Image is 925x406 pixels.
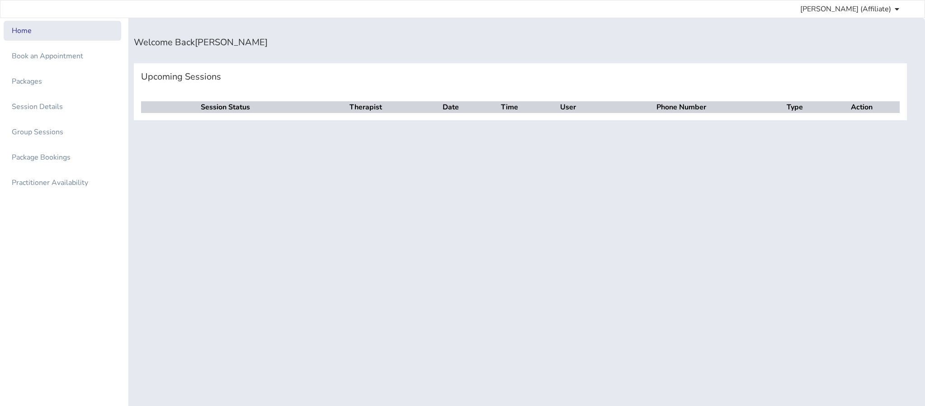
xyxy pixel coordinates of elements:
[310,101,422,113] th: Therapist
[12,101,63,112] div: Session Details
[12,152,71,163] div: Package Bookings
[12,25,32,36] div: Home
[800,4,891,14] span: [PERSON_NAME] (Affiliate)
[596,101,766,113] th: Phone Number
[12,76,42,87] div: Packages
[12,127,63,137] div: Group Sessions
[540,101,596,113] th: User
[824,101,900,113] th: Action
[766,101,824,113] th: Type
[12,177,88,188] div: Practitioner Availability
[141,101,310,113] th: Session Status
[422,101,480,113] th: Date
[479,101,540,113] th: Time
[12,51,83,61] div: Book an Appointment
[141,71,900,83] div: Upcoming Sessions
[134,36,907,49] div: Welcome Back [PERSON_NAME]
